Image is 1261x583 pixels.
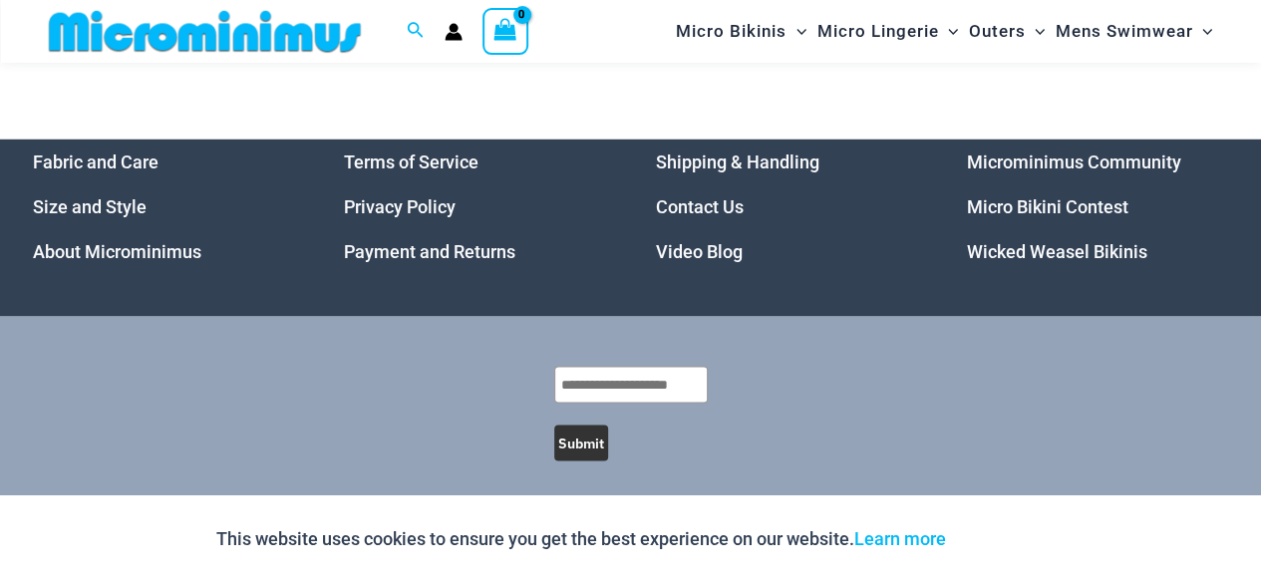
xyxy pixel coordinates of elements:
[967,151,1181,172] a: Microminimus Community
[967,140,1229,274] aside: Footer Widget 4
[1025,6,1045,57] span: Menu Toggle
[811,6,963,57] a: Micro LingerieMenu ToggleMenu Toggle
[344,140,606,274] nav: Menu
[33,241,201,262] a: About Microminimus
[41,9,369,54] img: MM SHOP LOGO FLAT
[656,151,819,172] a: Shipping & Handling
[554,426,608,461] button: Submit
[676,6,787,57] span: Micro Bikinis
[963,6,1050,57] a: OutersMenu ToggleMenu Toggle
[344,151,478,172] a: Terms of Service
[787,6,806,57] span: Menu Toggle
[33,196,147,217] a: Size and Style
[656,196,744,217] a: Contact Us
[656,140,918,274] aside: Footer Widget 3
[1050,6,1217,57] a: Mens SwimwearMenu ToggleMenu Toggle
[967,241,1147,262] a: Wicked Weasel Bikinis
[482,8,528,54] a: View Shopping Cart, empty
[216,524,946,554] p: This website uses cookies to ensure you get the best experience on our website.
[967,140,1229,274] nav: Menu
[938,6,958,57] span: Menu Toggle
[854,528,946,549] a: Learn more
[344,196,456,217] a: Privacy Policy
[671,6,811,57] a: Micro BikinisMenu ToggleMenu Toggle
[968,6,1025,57] span: Outers
[407,19,425,44] a: Search icon link
[445,23,463,41] a: Account icon link
[1055,6,1192,57] span: Mens Swimwear
[33,151,158,172] a: Fabric and Care
[816,6,938,57] span: Micro Lingerie
[33,140,295,274] nav: Menu
[1192,6,1212,57] span: Menu Toggle
[961,515,1046,563] button: Accept
[656,140,918,274] nav: Menu
[33,140,295,274] aside: Footer Widget 1
[656,241,743,262] a: Video Blog
[668,3,1221,60] nav: Site Navigation
[344,241,515,262] a: Payment and Returns
[344,140,606,274] aside: Footer Widget 2
[967,196,1128,217] a: Micro Bikini Contest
